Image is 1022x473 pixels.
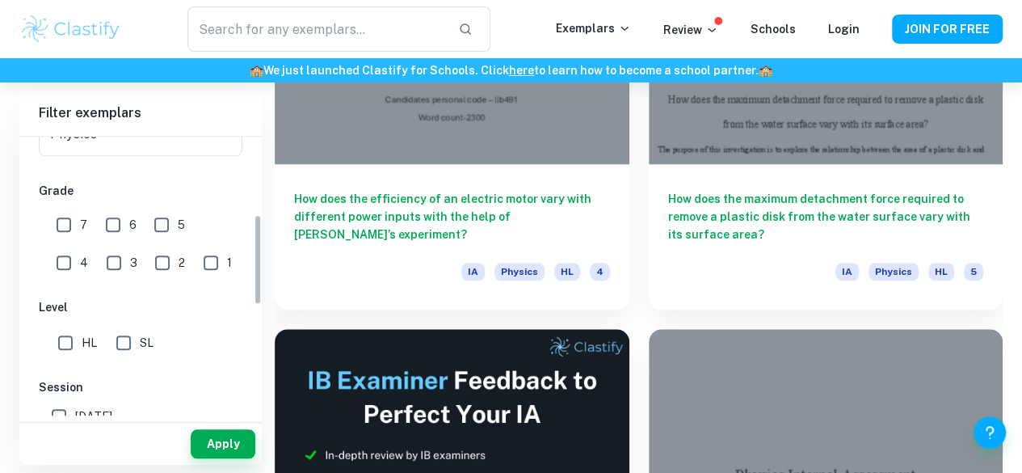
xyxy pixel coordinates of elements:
[868,263,919,281] span: Physics
[130,254,137,272] span: 3
[974,416,1006,449] button: Help and Feedback
[80,254,88,272] span: 4
[39,378,242,396] h6: Session
[75,408,112,425] span: [DATE]
[964,263,983,281] span: 5
[140,334,154,352] span: SL
[751,23,796,36] a: Schools
[187,6,446,52] input: Search for any exemplars...
[179,254,185,272] span: 2
[19,13,122,45] img: Clastify logo
[835,263,859,281] span: IA
[509,64,534,77] a: here
[129,216,137,234] span: 6
[892,15,1003,44] button: JOIN FOR FREE
[494,263,545,281] span: Physics
[928,263,954,281] span: HL
[39,298,242,316] h6: Level
[39,182,242,200] h6: Grade
[554,263,580,281] span: HL
[556,19,631,37] p: Exemplars
[668,190,984,243] h6: How does the maximum detachment force required to remove a plastic disk from the water surface va...
[663,21,718,39] p: Review
[461,263,485,281] span: IA
[19,91,262,136] h6: Filter exemplars
[828,23,860,36] a: Login
[250,64,263,77] span: 🏫
[590,263,610,281] span: 4
[227,254,232,272] span: 1
[80,216,87,234] span: 7
[759,64,772,77] span: 🏫
[82,334,97,352] span: HL
[191,429,255,458] button: Apply
[178,216,185,234] span: 5
[294,190,610,243] h6: How does the efficiency of an electric motor vary with different power inputs with the help of [P...
[3,61,1019,79] h6: We just launched Clastify for Schools. Click to learn how to become a school partner.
